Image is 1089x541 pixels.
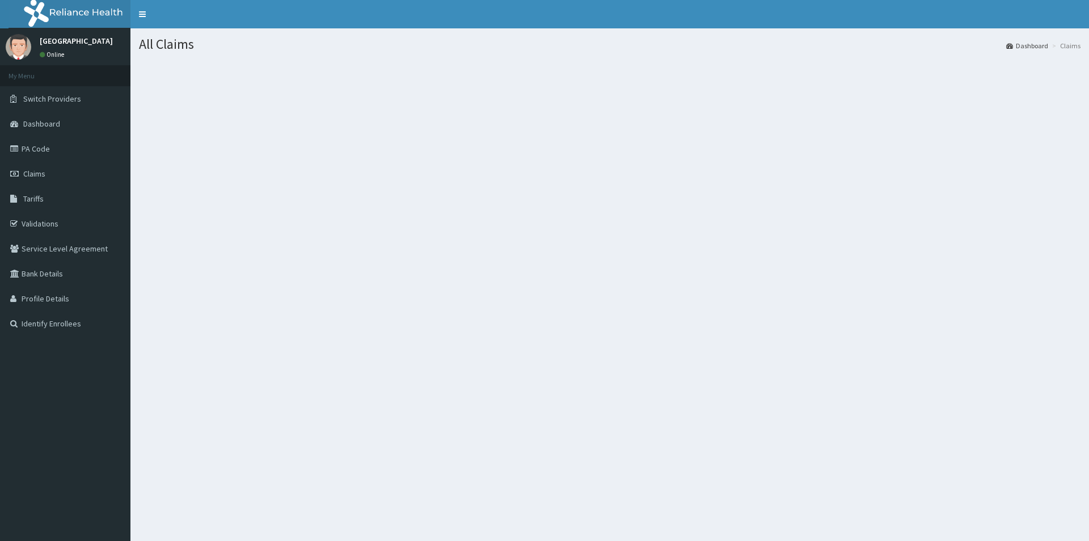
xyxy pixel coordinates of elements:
[6,34,31,60] img: User Image
[23,169,45,179] span: Claims
[23,94,81,104] span: Switch Providers
[40,37,113,45] p: [GEOGRAPHIC_DATA]
[1006,41,1048,51] a: Dashboard
[40,51,67,58] a: Online
[1049,41,1080,51] li: Claims
[139,37,1080,52] h1: All Claims
[23,119,60,129] span: Dashboard
[23,194,44,204] span: Tariffs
